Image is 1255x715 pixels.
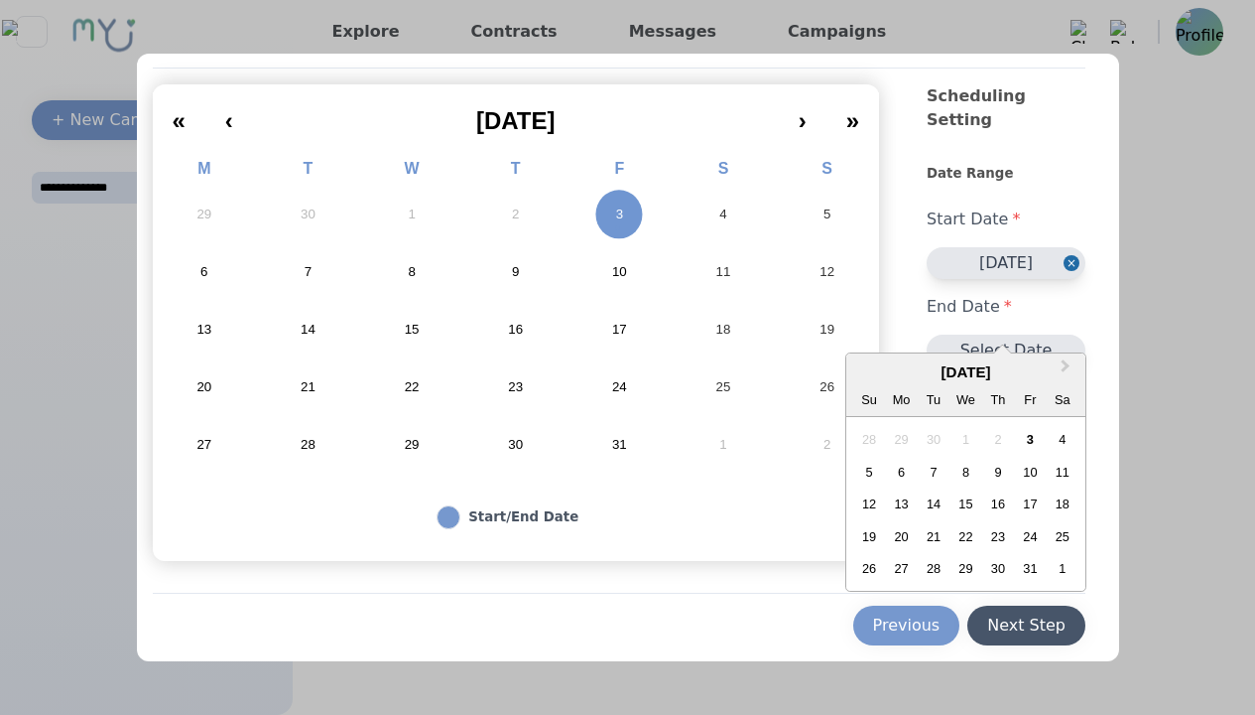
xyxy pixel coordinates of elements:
[196,378,211,396] abbr: October 20, 2025
[256,301,360,358] button: October 14, 2025
[1049,459,1075,486] div: Choose Saturday, October 11th, 2025
[463,186,567,243] button: October 2, 2025
[1052,356,1083,387] button: Next Month
[405,321,420,339] abbr: October 15, 2025
[360,186,464,243] button: October 1, 2025
[927,84,1085,164] div: Scheduling Setting
[927,164,1085,192] div: Date Range
[952,555,979,582] div: Choose Wednesday, October 29th, 2025
[952,459,979,486] div: Choose Wednesday, October 8th, 2025
[408,206,415,223] abbr: October 1, 2025
[405,436,420,454] abbr: October 29, 2025
[853,424,1078,585] div: month 2025-10
[196,206,211,223] abbr: September 29, 2025
[920,523,946,550] div: Choose Tuesday, October 21st, 2025
[153,243,257,301] button: October 6, 2025
[1017,523,1044,550] div: Choose Friday, October 24th, 2025
[463,416,567,474] button: October 30, 2025
[305,263,312,281] abbr: October 7, 2025
[952,426,979,453] div: Not available Wednesday, October 1st, 2025
[301,206,315,223] abbr: September 30, 2025
[888,426,915,453] div: Not available Monday, September 29th, 2025
[855,523,882,550] div: Choose Sunday, October 19th, 2025
[567,301,672,358] button: October 17, 2025
[920,386,946,413] div: Tu
[987,614,1066,638] div: Next Step
[984,491,1011,517] div: Choose Thursday, October 16th, 2025
[508,436,523,454] abbr: October 30, 2025
[1017,459,1044,486] div: Choose Friday, October 10th, 2025
[512,263,519,281] abbr: October 9, 2025
[920,426,946,453] div: Not available Tuesday, September 30th, 2025
[256,416,360,474] button: October 28, 2025
[511,160,521,177] abbr: Thursday
[855,555,882,582] div: Choose Sunday, October 26th, 2025
[927,335,1085,366] button: Select Date
[826,92,879,136] button: »
[616,206,623,223] abbr: October 3, 2025
[920,459,946,486] div: Choose Tuesday, October 7th, 2025
[967,606,1085,645] button: Next Step
[508,321,523,339] abbr: October 16, 2025
[819,263,834,281] abbr: October 12, 2025
[612,378,627,396] abbr: October 24, 2025
[153,358,257,416] button: October 20, 2025
[196,436,211,454] abbr: October 27, 2025
[567,358,672,416] button: October 24, 2025
[821,160,832,177] abbr: Sunday
[775,416,879,474] button: November 2, 2025
[1017,491,1044,517] div: Choose Friday, October 17th, 2025
[672,358,776,416] button: October 25, 2025
[719,436,726,454] abbr: November 1, 2025
[888,386,915,413] div: Mo
[927,247,1085,279] button: [DATE]
[927,279,1085,335] div: End Date
[855,386,882,413] div: Su
[855,459,882,486] div: Choose Sunday, October 5th, 2025
[153,186,257,243] button: September 29, 2025
[153,92,205,136] button: «
[463,358,567,416] button: October 23, 2025
[775,301,879,358] button: October 19, 2025
[301,436,315,454] abbr: October 28, 2025
[823,206,830,223] abbr: October 5, 2025
[614,160,624,177] abbr: Friday
[1049,386,1075,413] div: Sa
[463,243,567,301] button: October 9, 2025
[719,206,726,223] abbr: October 4, 2025
[716,321,731,339] abbr: October 18, 2025
[567,243,672,301] button: October 10, 2025
[775,358,879,416] button: October 26, 2025
[512,206,519,223] abbr: October 2, 2025
[888,555,915,582] div: Choose Monday, October 27th, 2025
[463,301,567,358] button: October 16, 2025
[1049,491,1075,517] div: Choose Saturday, October 18th, 2025
[853,606,960,645] button: Previous
[920,555,946,582] div: Choose Tuesday, October 28th, 2025
[153,416,257,474] button: October 27, 2025
[612,321,627,339] abbr: October 17, 2025
[200,263,207,281] abbr: October 6, 2025
[823,436,830,454] abbr: November 2, 2025
[256,243,360,301] button: October 7, 2025
[672,416,776,474] button: November 1, 2025
[405,378,420,396] abbr: October 22, 2025
[952,386,979,413] div: We
[253,92,779,136] button: [DATE]
[855,426,882,453] div: Not available Sunday, September 28th, 2025
[468,507,578,527] div: Start/End Date
[360,243,464,301] button: October 8, 2025
[476,107,556,134] span: [DATE]
[672,186,776,243] button: October 4, 2025
[888,523,915,550] div: Choose Monday, October 20th, 2025
[1064,247,1085,279] button: Close
[1049,426,1075,453] div: Choose Saturday, October 4th, 2025
[952,491,979,517] div: Choose Wednesday, October 15th, 2025
[197,160,210,177] abbr: Monday
[716,378,731,396] abbr: October 25, 2025
[612,263,627,281] abbr: October 10, 2025
[779,92,826,136] button: ›
[1049,555,1075,582] div: Choose Saturday, November 1st, 2025
[855,491,882,517] div: Choose Sunday, October 12th, 2025
[153,301,257,358] button: October 13, 2025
